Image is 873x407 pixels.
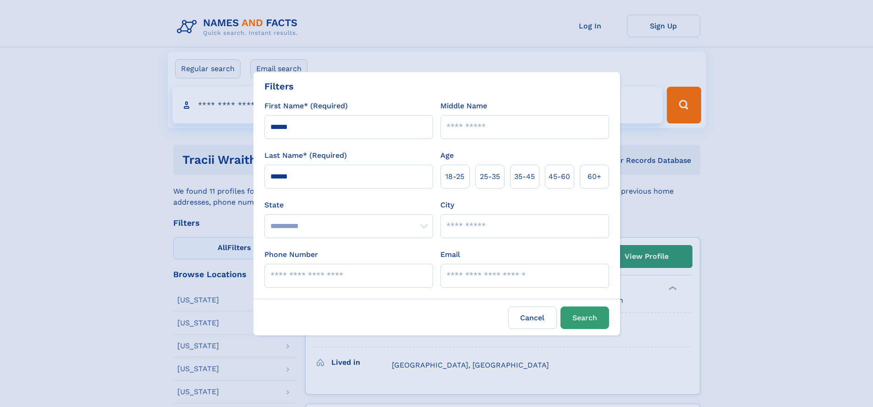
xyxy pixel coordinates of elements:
[440,100,487,112] label: Middle Name
[264,150,347,161] label: Last Name* (Required)
[264,100,348,112] label: First Name* (Required)
[264,79,294,93] div: Filters
[508,307,557,329] label: Cancel
[445,171,464,182] span: 18‑25
[440,200,454,211] label: City
[264,200,433,211] label: State
[440,249,460,260] label: Email
[549,171,570,182] span: 45‑60
[440,150,454,161] label: Age
[587,171,601,182] span: 60+
[480,171,500,182] span: 25‑35
[514,171,535,182] span: 35‑45
[560,307,609,329] button: Search
[264,249,318,260] label: Phone Number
